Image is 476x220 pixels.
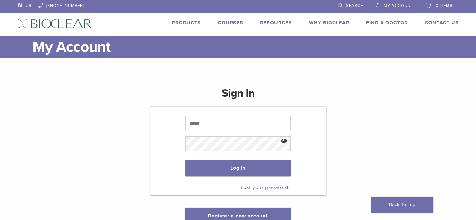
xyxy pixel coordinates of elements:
h1: My Account [33,36,459,58]
a: Resources [260,20,292,26]
button: Log in [185,160,291,176]
a: Products [172,20,201,26]
a: Contact Us [425,20,459,26]
a: Back To Top [371,197,433,213]
a: Find A Doctor [366,20,408,26]
a: Why Bioclear [309,20,349,26]
h1: Sign In [222,86,255,106]
a: Register a new account [208,213,268,219]
button: Show password [277,133,291,149]
a: Courses [218,20,243,26]
span: My Account [384,3,413,8]
img: Bioclear [18,19,92,28]
span: 0 items [436,3,453,8]
span: Search [346,3,364,8]
a: Lost your password? [241,184,291,191]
